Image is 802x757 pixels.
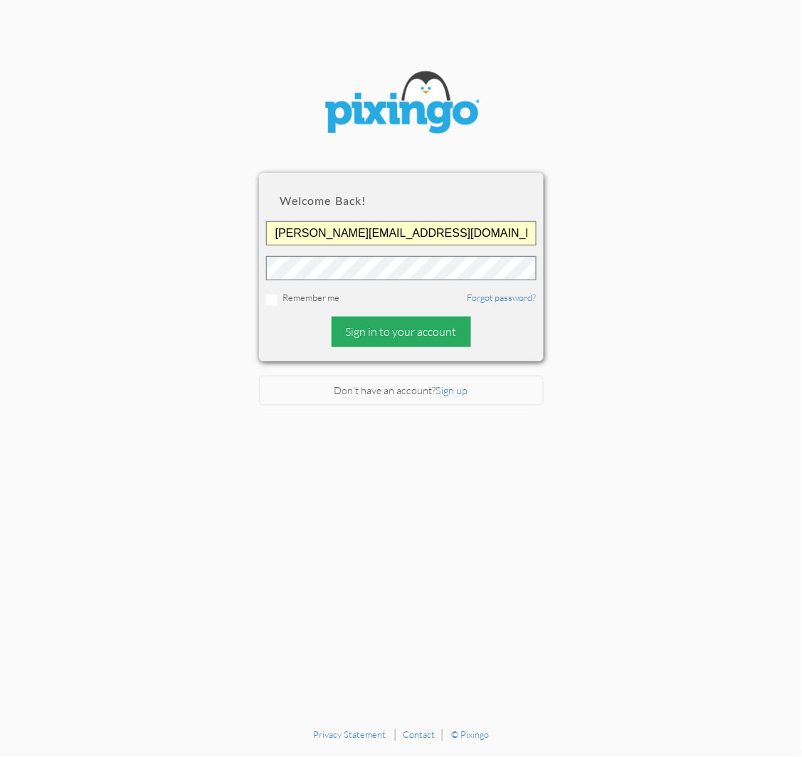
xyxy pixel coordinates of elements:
[451,729,489,741] a: © Pixingo
[266,221,537,245] input: ID or Email
[313,729,386,741] a: Privacy Statement
[436,384,468,396] a: Sign up
[280,194,522,207] h2: Welcome back!
[266,291,537,306] div: Remember me
[332,317,471,347] div: Sign in to your account
[259,376,544,406] div: Don't have an account?
[403,729,435,741] a: Contact
[316,64,487,144] img: pixingo logo
[468,292,537,303] a: Forgot password?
